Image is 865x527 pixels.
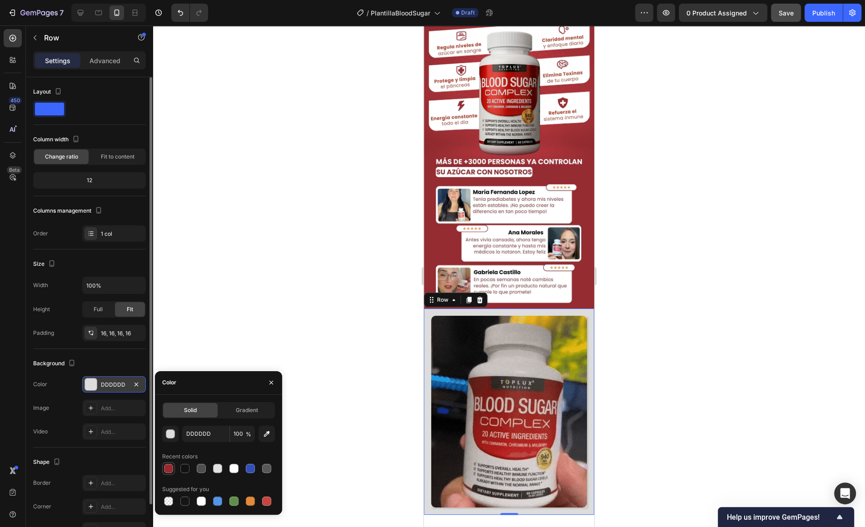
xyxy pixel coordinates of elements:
p: Advanced [89,56,120,65]
button: 7 [4,4,68,22]
div: Layout [33,86,64,98]
div: Publish [812,8,835,18]
input: Auto [83,277,145,293]
div: Color [33,380,47,388]
p: Row [44,32,121,43]
span: Fit [127,305,133,313]
input: Eg: FFFFFF [182,426,229,442]
div: Padding [33,329,54,337]
span: PlantillaBloodSugar [371,8,430,18]
span: Fit to content [101,153,134,161]
div: Add... [101,404,144,413]
div: Video [33,428,48,436]
p: 7 [60,7,64,18]
div: Add... [101,428,144,436]
span: Gradient [235,406,258,414]
div: Suggested for you [162,485,209,493]
span: Change ratio [45,153,78,161]
div: Beta [7,166,22,174]
span: Solid [184,406,197,414]
div: DDDDDD [101,381,127,389]
button: Save [771,4,801,22]
p: Settings [45,56,70,65]
span: 0 product assigned [686,8,747,18]
div: 1 col [101,230,144,238]
div: Corner [33,502,51,511]
span: Full [94,305,103,313]
button: Show survey - Help us improve GemPages! [727,512,845,522]
div: 450 [9,97,22,104]
span: % [246,430,251,438]
div: Add... [101,479,144,487]
div: Undo/Redo [171,4,208,22]
div: Shape [33,456,62,468]
span: Help us improve GemPages! [727,513,834,522]
span: Draft [461,9,475,17]
iframe: Design area [424,25,594,527]
div: Columns management [33,205,104,217]
div: 16, 16, 16, 16 [101,329,144,338]
div: Add... [101,503,144,511]
div: Color [162,378,176,387]
div: Border [33,479,51,487]
div: Order [33,229,48,238]
div: Width [33,281,48,289]
div: Height [33,305,50,313]
div: 12 [35,174,144,187]
button: Publish [805,4,843,22]
div: Open Intercom Messenger [834,482,856,504]
span: / [367,8,369,18]
div: Image [33,404,49,412]
div: Background [33,358,77,370]
button: 0 product assigned [679,4,767,22]
div: Recent colors [162,452,198,461]
span: Save [779,9,794,17]
div: Size [33,258,57,270]
div: Column width [33,134,81,146]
